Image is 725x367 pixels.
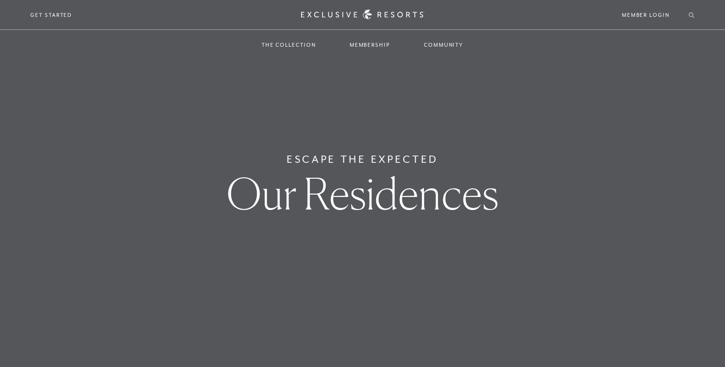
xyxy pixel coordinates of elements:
a: Get Started [30,11,72,19]
a: The Collection [252,31,326,59]
h6: Escape The Expected [287,152,438,167]
a: Member Login [622,11,670,19]
a: Membership [340,31,400,59]
a: Community [414,31,473,59]
h1: Our Residences [226,172,499,215]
